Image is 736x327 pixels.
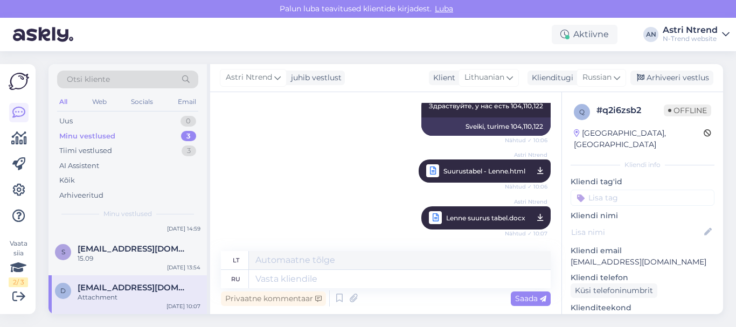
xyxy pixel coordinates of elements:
div: All [57,95,70,109]
p: Kliendi tag'id [571,176,714,187]
span: svyatikdasha@gmail.com [78,244,190,254]
div: Sveiki, turime 104,110,122 [421,117,551,136]
div: Klienditugi [527,72,573,84]
span: Nähtud ✓ 10:06 [505,136,547,144]
div: Kõik [59,175,75,186]
div: Klient [429,72,455,84]
div: Web [90,95,109,109]
div: Attachment [78,293,200,302]
div: AI Assistent [59,161,99,171]
p: Kliendi nimi [571,210,714,221]
div: [DATE] 14:59 [167,225,200,233]
div: Arhiveeritud [59,190,103,201]
span: d [60,287,66,295]
p: Klienditeekond [571,302,714,314]
span: Otsi kliente [67,74,110,85]
div: Tiimi vestlused [59,145,112,156]
div: Astri Ntrend [663,26,718,34]
div: Kliendi info [571,160,714,170]
div: [DATE] 10:07 [166,302,200,310]
div: Uus [59,116,73,127]
div: ru [231,270,240,288]
div: 15.09 [78,254,200,263]
span: Offline [664,105,711,116]
span: diana0221@gmail.com [78,283,190,293]
div: N-Trend website [663,34,718,43]
div: Küsi telefoninumbrit [571,283,657,298]
a: Astri NtrendN-Trend website [663,26,730,43]
span: Nähtud ✓ 10:06 [505,180,547,193]
span: Lithuanian [464,72,504,84]
span: Nähtud ✓ 10:07 [505,227,547,240]
span: s [61,248,65,256]
span: Luba [432,4,456,13]
div: lt [233,251,239,269]
p: Kliendi telefon [571,272,714,283]
span: q [579,108,585,116]
span: Lenne suurus tabel.docx [446,211,525,225]
span: Здраствуйте, у нас есть 104,110,122 [429,102,543,110]
div: Aktiivne [552,25,617,44]
div: Socials [129,95,155,109]
div: Arhiveeri vestlus [630,71,713,85]
span: Suurustabel - Lenne.html [443,164,525,178]
input: Lisa tag [571,190,714,206]
span: Astri Ntrend [226,72,272,84]
div: 2 / 3 [9,277,28,287]
span: Astri Ntrend [507,198,547,206]
div: 0 [180,116,196,127]
div: AN [643,27,658,42]
input: Lisa nimi [571,226,702,238]
div: # q2i6zsb2 [596,104,664,117]
span: Minu vestlused [103,209,152,219]
div: Privaatne kommentaar [221,291,326,306]
p: [EMAIL_ADDRESS][DOMAIN_NAME] [571,256,714,268]
div: 3 [182,145,196,156]
div: Vaata siia [9,239,28,287]
div: [DATE] 13:54 [167,263,200,272]
span: Russian [582,72,612,84]
div: Email [176,95,198,109]
span: Saada [515,294,546,303]
a: Astri NtrendSuurustabel - Lenne.htmlNähtud ✓ 10:06 [419,159,551,183]
div: 3 [181,131,196,142]
div: juhib vestlust [287,72,342,84]
img: Askly Logo [9,73,29,90]
span: Astri Ntrend [507,151,547,159]
a: Astri NtrendLenne suurus tabel.docxNähtud ✓ 10:07 [421,206,551,229]
p: Kliendi email [571,245,714,256]
div: Minu vestlused [59,131,115,142]
div: [GEOGRAPHIC_DATA], [GEOGRAPHIC_DATA] [574,128,704,150]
